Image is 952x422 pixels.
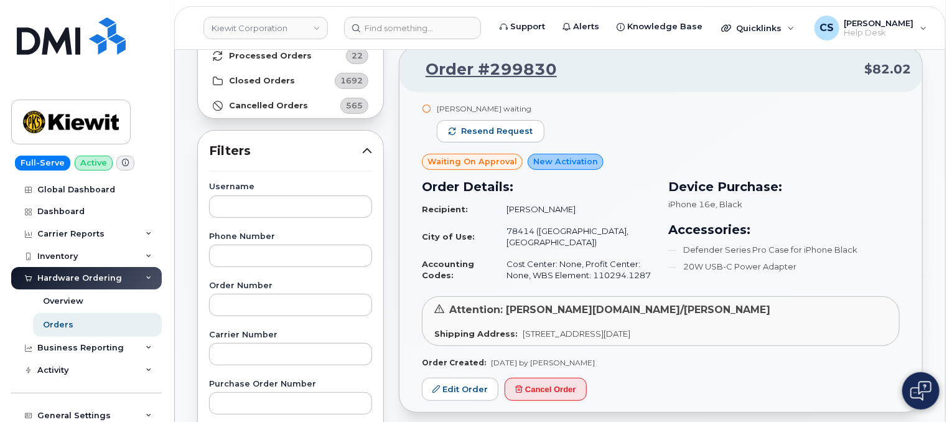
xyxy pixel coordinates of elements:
[668,177,900,196] h3: Device Purchase:
[229,76,295,86] strong: Closed Orders
[209,282,372,290] label: Order Number
[229,101,308,111] strong: Cancelled Orders
[437,120,544,143] button: Resend request
[422,358,486,367] strong: Order Created:
[422,232,475,241] strong: City of Use:
[495,220,653,253] td: 78414 ([GEOGRAPHIC_DATA], [GEOGRAPHIC_DATA])
[209,142,362,160] span: Filters
[198,93,383,118] a: Cancelled Orders565
[864,60,911,78] span: $82.02
[491,358,595,367] span: [DATE] by [PERSON_NAME]
[505,378,587,401] button: Cancel Order
[844,28,914,38] span: Help Desk
[422,177,653,196] h3: Order Details:
[668,244,900,256] li: Defender Series Pro Case for iPhone Black
[668,261,900,273] li: 20W USB-C Power Adapter
[344,17,481,39] input: Find something...
[495,253,653,286] td: Cost Center: None, Profit Center: None, WBS Element: 110294.1287
[422,259,474,281] strong: Accounting Codes:
[806,16,936,40] div: Chris Smith
[573,21,599,33] span: Alerts
[910,381,931,401] img: Open chat
[422,204,468,214] strong: Recipient:
[716,199,742,209] span: , Black
[434,329,518,339] strong: Shipping Address:
[422,378,498,401] a: Edit Order
[495,199,653,220] td: [PERSON_NAME]
[346,100,363,111] span: 565
[668,199,716,209] span: iPhone 16e
[627,21,702,33] span: Knowledge Base
[209,183,372,191] label: Username
[668,220,900,239] h3: Accessories:
[844,18,914,28] span: [PERSON_NAME]
[427,156,517,167] span: Waiting On Approval
[510,21,545,33] span: Support
[340,75,363,87] span: 1692
[437,103,544,114] div: [PERSON_NAME] waiting
[229,51,312,61] strong: Processed Orders
[523,329,630,339] span: [STREET_ADDRESS][DATE]
[819,21,834,35] span: CS
[491,14,554,39] a: Support
[203,17,328,39] a: Kiewit Corporation
[352,50,363,62] span: 22
[608,14,711,39] a: Knowledge Base
[554,14,608,39] a: Alerts
[209,331,372,339] label: Carrier Number
[736,23,782,33] span: Quicklinks
[198,44,383,68] a: Processed Orders22
[533,156,598,167] span: New Activation
[449,304,770,316] span: Attention: [PERSON_NAME][DOMAIN_NAME]/[PERSON_NAME]
[198,68,383,93] a: Closed Orders1692
[712,16,803,40] div: Quicklinks
[209,380,372,388] label: Purchase Order Number
[461,126,533,137] span: Resend request
[411,59,557,81] a: Order #299830
[209,233,372,241] label: Phone Number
